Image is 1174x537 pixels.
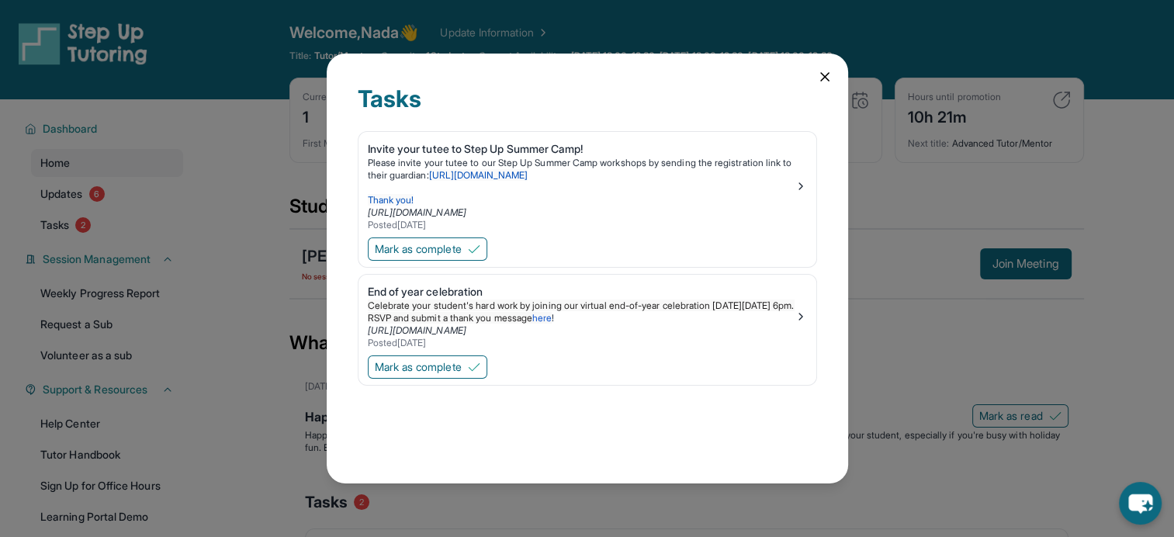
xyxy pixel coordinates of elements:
[368,194,414,206] span: Thank you!
[429,169,528,181] a: [URL][DOMAIN_NAME]
[1119,482,1162,525] button: chat-button
[368,355,487,379] button: Mark as complete
[468,243,480,255] img: Mark as complete
[368,337,795,349] div: Posted [DATE]
[368,324,466,336] a: [URL][DOMAIN_NAME]
[368,157,795,182] p: Please invite your tutee to our Step Up Summer Camp workshops by sending the registration link to...
[375,359,462,375] span: Mark as complete
[368,141,795,157] div: Invite your tutee to Step Up Summer Camp!
[368,219,795,231] div: Posted [DATE]
[532,312,552,324] a: here
[368,206,466,218] a: [URL][DOMAIN_NAME]
[468,361,480,373] img: Mark as complete
[358,132,816,234] a: Invite your tutee to Step Up Summer Camp!Please invite your tutee to our Step Up Summer Camp work...
[358,275,816,352] a: End of year celebrationCelebrate your student's hard work by joining our virtual end-of-year cele...
[368,300,795,324] p: !
[358,85,817,131] div: Tasks
[375,241,462,257] span: Mark as complete
[368,300,797,324] span: Celebrate your student's hard work by joining our virtual end-of-year celebration [DATE][DATE] 6p...
[368,284,795,300] div: End of year celebration
[368,237,487,261] button: Mark as complete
